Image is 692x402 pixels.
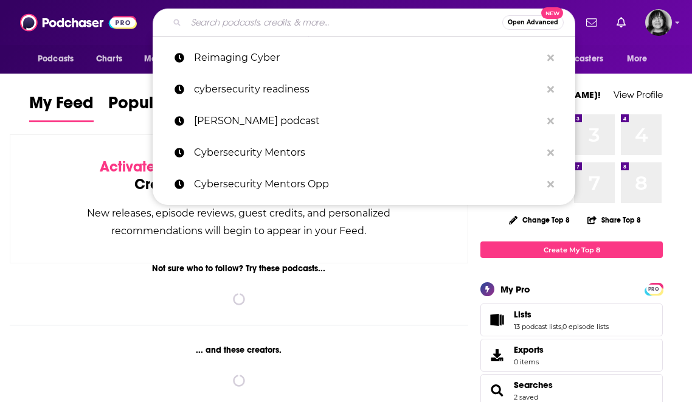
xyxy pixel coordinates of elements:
[537,47,621,71] button: open menu
[194,105,541,137] p: tegan broadwater podcast
[136,47,203,71] button: open menu
[480,303,663,336] span: Lists
[514,344,544,355] span: Exports
[29,92,94,122] a: My Feed
[153,42,575,74] a: Reimaging Cyber
[71,204,407,240] div: New releases, episode reviews, guest credits, and personalized recommendations will begin to appe...
[500,283,530,295] div: My Pro
[485,347,509,364] span: Exports
[108,92,212,120] span: Popular Feed
[10,345,468,355] div: ... and these creators.
[194,42,541,74] p: Reimaging Cyber
[646,285,661,294] span: PRO
[581,12,602,33] a: Show notifications dropdown
[480,241,663,258] a: Create My Top 8
[153,168,575,200] a: Cybersecurity Mentors Opp
[645,9,672,36] button: Show profile menu
[10,263,468,274] div: Not sure who to follow? Try these podcasts...
[153,105,575,137] a: [PERSON_NAME] podcast
[153,137,575,168] a: Cybersecurity Mentors
[186,13,502,32] input: Search podcasts, credits, & more...
[485,311,509,328] a: Lists
[645,9,672,36] img: User Profile
[502,15,564,30] button: Open AdvancedNew
[194,168,541,200] p: Cybersecurity Mentors Opp
[587,208,642,232] button: Share Top 8
[485,382,509,399] a: Searches
[153,9,575,36] div: Search podcasts, credits, & more...
[562,322,609,331] a: 0 episode lists
[502,212,577,227] button: Change Top 8
[514,322,561,331] a: 13 podcast lists
[514,358,544,366] span: 0 items
[20,11,137,34] img: Podchaser - Follow, Share and Rate Podcasts
[480,339,663,372] a: Exports
[618,47,663,71] button: open menu
[645,9,672,36] span: Logged in as parkdalepublicity1
[561,322,562,331] span: ,
[96,50,122,68] span: Charts
[108,92,212,122] a: Popular Feed
[29,47,89,71] button: open menu
[514,309,609,320] a: Lists
[71,158,407,193] div: by following Podcasts, Creators, Lists, and other Users!
[614,89,663,100] a: View Profile
[514,309,531,320] span: Lists
[514,379,553,390] a: Searches
[153,74,575,105] a: cybersecurity readiness
[29,92,94,120] span: My Feed
[541,7,563,19] span: New
[508,19,558,26] span: Open Advanced
[194,74,541,105] p: cybersecurity readiness
[88,47,130,71] a: Charts
[627,50,648,68] span: More
[514,393,538,401] a: 2 saved
[144,50,187,68] span: Monitoring
[612,12,631,33] a: Show notifications dropdown
[100,158,224,176] span: Activate your Feed
[646,284,661,293] a: PRO
[38,50,74,68] span: Podcasts
[194,137,541,168] p: Cybersecurity Mentors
